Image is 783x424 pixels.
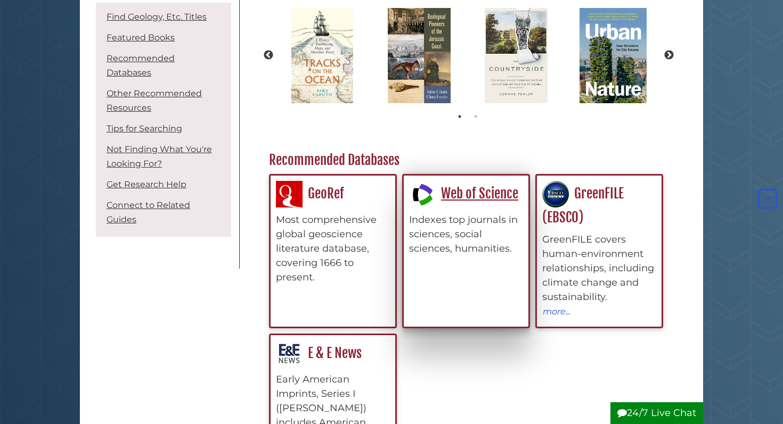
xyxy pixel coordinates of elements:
div: Most comprehensive global geoscience literature database, covering 1666 to present. [276,213,390,285]
a: GeoRef [276,185,344,202]
a: Other Recommended Resources [107,88,202,113]
button: 2 of 2 [470,111,481,122]
a: Tips for Searching [107,123,182,134]
a: E & E News [276,345,362,361]
img: The countryside : ten rural walks through Britain and its hidden history of empire [479,3,553,109]
a: Recommended Databases [107,53,175,78]
a: Find Geology, Etc. Titles [107,12,207,22]
button: 1 of 2 [454,111,465,122]
a: Get Research Help [107,179,186,189]
img: Tracks on the ocean : a history of trailblazing, maps, and maritime travel [286,3,359,109]
a: GreenFILE (EBSCO) [542,185,624,226]
a: Web of Science [409,185,518,202]
div: GreenFILE covers human-environment relationships, including climate change and sustainability. [542,232,656,304]
img: Urban nature : new directions for city futures [574,3,652,109]
img: Geological pioneers of the Jurassic Coast [382,3,456,109]
h2: Recommended Databases [264,152,671,169]
button: more... [542,304,571,318]
button: 24/7 Live Chat [610,402,703,424]
a: Featured Books [107,32,175,43]
div: Indexes top journals in sciences, social sciences, humanities. [409,213,523,256]
button: Next [664,50,674,61]
a: Back to Top [755,193,780,204]
a: Not Finding What You're Looking For? [107,144,212,169]
a: Connect to Related Guides [107,200,190,225]
button: Previous [263,50,274,61]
